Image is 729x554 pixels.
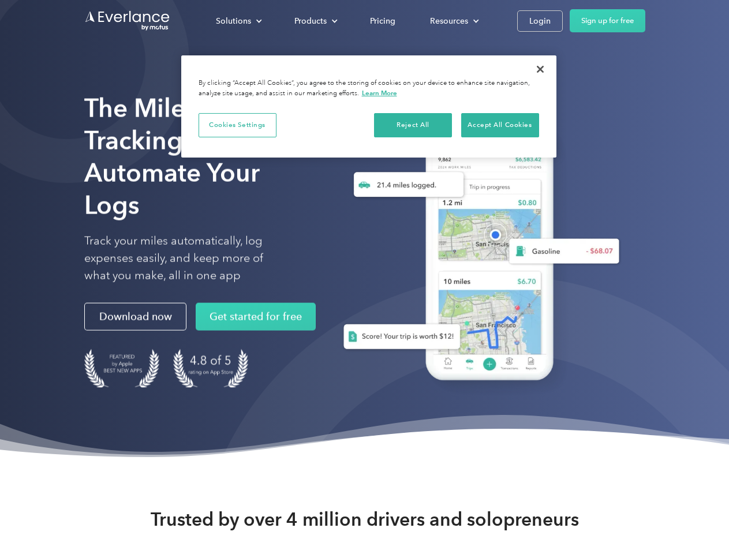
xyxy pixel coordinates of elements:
p: Track your miles automatically, log expenses easily, and keep more of what you make, all in one app [84,233,290,285]
div: Pricing [370,14,395,28]
div: Solutions [204,11,271,31]
img: Badge for Featured by Apple Best New Apps [84,349,159,388]
button: Cookies Settings [199,113,276,137]
img: Everlance, mileage tracker app, expense tracking app [325,110,629,398]
a: Pricing [358,11,407,31]
a: Get started for free [196,303,316,331]
a: Sign up for free [570,9,645,32]
div: Cookie banner [181,55,556,158]
div: By clicking “Accept All Cookies”, you agree to the storing of cookies on your device to enhance s... [199,78,539,99]
div: Privacy [181,55,556,158]
div: Resources [418,11,488,31]
div: Products [283,11,347,31]
a: Download now [84,303,186,331]
div: Solutions [216,14,251,28]
img: 4.9 out of 5 stars on the app store [173,349,248,388]
button: Accept All Cookies [461,113,539,137]
div: Resources [430,14,468,28]
a: Go to homepage [84,10,171,32]
a: More information about your privacy, opens in a new tab [362,89,397,97]
button: Close [528,57,553,82]
button: Reject All [374,113,452,137]
a: Login [517,10,563,32]
div: Login [529,14,551,28]
strong: Trusted by over 4 million drivers and solopreneurs [151,508,579,531]
div: Products [294,14,327,28]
